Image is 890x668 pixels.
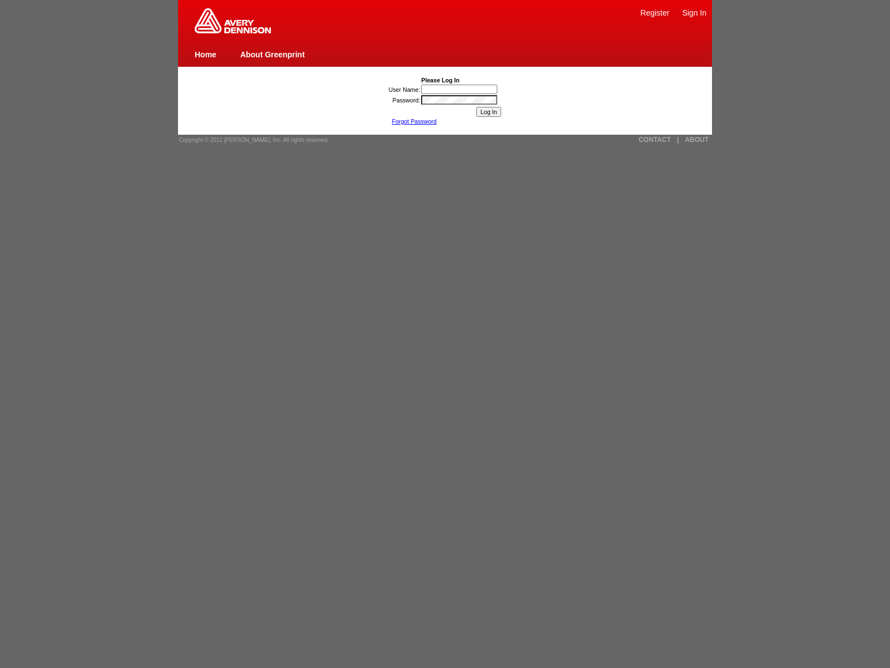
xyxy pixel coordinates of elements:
a: CONTACT [639,136,671,144]
a: ABOUT [685,136,709,144]
b: Please Log In [421,77,459,83]
a: Greenprint [195,28,271,35]
a: Sign In [682,8,706,17]
label: Password: [393,97,421,104]
a: Register [640,8,669,17]
label: User Name: [389,86,421,93]
img: Home [195,8,271,33]
a: Forgot Password [392,118,437,125]
a: | [677,136,679,144]
span: Copyright © 2012 [PERSON_NAME], Inc. All rights reserved. [179,137,329,143]
a: About Greenprint [240,50,305,59]
input: Log In [476,107,502,117]
a: Home [195,50,216,59]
